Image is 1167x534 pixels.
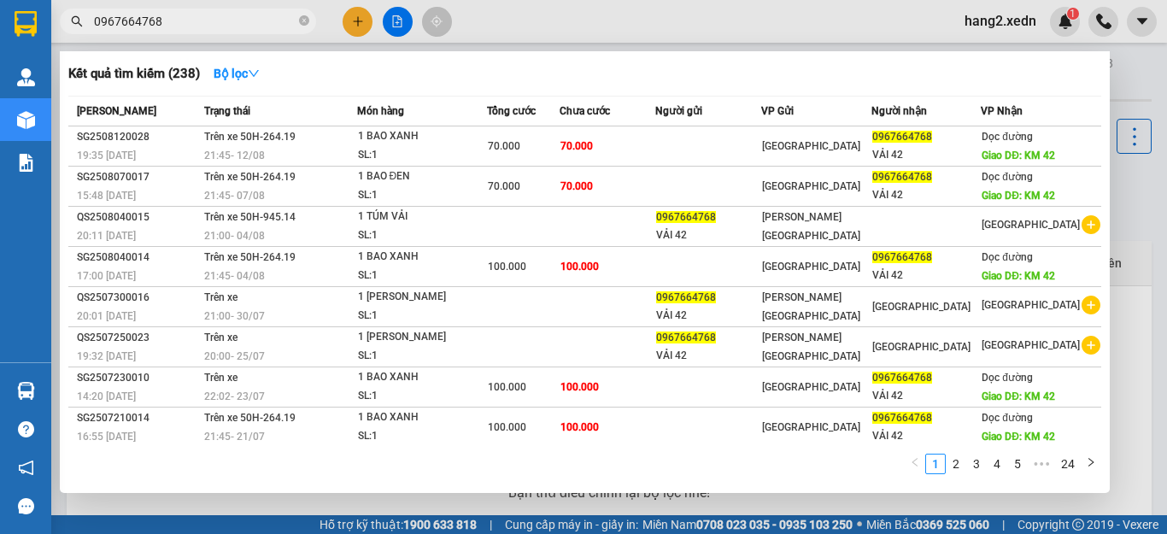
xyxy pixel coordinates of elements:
span: [PERSON_NAME] [77,105,156,117]
span: Người gửi [655,105,702,117]
span: question-circle [18,421,34,437]
div: SL: 1 [358,427,486,446]
div: SL: 1 [358,146,486,165]
span: 15:48 [DATE] [77,190,136,202]
span: 70.000 [560,140,593,152]
span: message [18,498,34,514]
div: VẢI 42 [656,347,760,365]
span: Người nhận [871,105,927,117]
div: VẢI 42 [872,267,981,285]
span: Trên xe [204,291,238,303]
span: 20:01 [DATE] [77,310,136,322]
div: SG2508040014 [77,249,199,267]
span: 100.000 [560,421,599,433]
div: SL: 1 [358,186,486,205]
span: Trên xe 50H-264.19 [204,251,296,263]
span: 0967664768 [656,291,716,303]
div: SG2508070017 [77,168,199,186]
span: 70.000 [488,180,520,192]
span: [GEOGRAPHIC_DATA] [762,381,860,393]
a: 3 [967,455,986,473]
span: [GEOGRAPHIC_DATA] [982,339,1080,351]
span: 100.000 [560,381,599,393]
span: [GEOGRAPHIC_DATA] [982,219,1080,231]
span: ••• [1028,454,1055,474]
div: 1 TÚM VẢI [358,208,486,226]
span: Giao DĐ: KM 42 [982,150,1055,161]
span: 21:45 - 04/08 [204,270,265,282]
div: QS2507300016 [77,289,199,307]
li: 5 [1007,454,1028,474]
span: Trên xe 50H-264.19 [204,412,296,424]
span: 0967664768 [872,251,932,263]
span: VP Nhận [981,105,1023,117]
span: 100.000 [488,381,526,393]
span: 0967664768 [872,412,932,424]
span: Giao DĐ: KM 42 [982,431,1055,443]
span: Món hàng [357,105,404,117]
span: 0967664768 [872,131,932,143]
span: close-circle [299,15,309,26]
div: VẢI 42 [872,387,981,405]
button: right [1081,454,1101,474]
span: Chưa cước [560,105,610,117]
span: notification [18,460,34,476]
button: left [905,454,925,474]
span: Trên xe [204,372,238,384]
span: 100.000 [560,261,599,273]
div: SL: 1 [358,226,486,245]
span: Giao DĐ: KM 42 [982,390,1055,402]
li: 1 [925,454,946,474]
span: Trên xe 50H-264.19 [204,131,296,143]
span: 0967664768 [872,372,932,384]
span: 0967664768 [656,211,716,223]
div: 1 [PERSON_NAME] [358,328,486,347]
span: Trên xe 50H-264.19 [204,171,296,183]
div: 1 BAO XANH [358,127,486,146]
a: 2 [947,455,965,473]
div: QS2508040015 [77,208,199,226]
span: 20:00 - 25/07 [204,350,265,362]
div: SL: 1 [358,267,486,285]
span: 70.000 [488,140,520,152]
span: [GEOGRAPHIC_DATA] [982,299,1080,311]
div: SG2507230010 [77,369,199,387]
div: 1 BAO XANH [358,368,486,387]
img: warehouse-icon [17,382,35,400]
img: warehouse-icon [17,68,35,86]
li: 2 [946,454,966,474]
a: 5 [1008,455,1027,473]
img: logo-vxr [15,11,37,37]
div: QS2507250023 [77,329,199,347]
span: Giao DĐ: KM 42 [982,190,1055,202]
span: 21:00 - 04/08 [204,230,265,242]
span: [GEOGRAPHIC_DATA] [762,180,860,192]
span: 21:45 - 21/07 [204,431,265,443]
span: [PERSON_NAME][GEOGRAPHIC_DATA] [762,291,860,322]
img: warehouse-icon [17,111,35,129]
span: Dọc đường [982,251,1033,263]
span: 21:45 - 07/08 [204,190,265,202]
div: SG2507210014 [77,409,199,427]
span: Dọc đường [982,372,1033,384]
li: Next 5 Pages [1028,454,1055,474]
h3: Kết quả tìm kiếm ( 238 ) [68,65,200,83]
span: Trên xe [204,332,238,343]
li: 24 [1055,454,1081,474]
strong: Bộ lọc [214,67,260,80]
span: Dọc đường [982,171,1033,183]
span: 17:00 [DATE] [77,270,136,282]
div: [GEOGRAPHIC_DATA] [872,298,981,316]
a: 24 [1056,455,1080,473]
span: 19:32 [DATE] [77,350,136,362]
a: 4 [988,455,1006,473]
div: SL: 1 [358,307,486,326]
span: Giao DĐ: KM 42 [982,270,1055,282]
div: SL: 1 [358,347,486,366]
span: 14:20 [DATE] [77,390,136,402]
span: close-circle [299,14,309,30]
input: Tìm tên, số ĐT hoặc mã đơn [94,12,296,31]
span: [GEOGRAPHIC_DATA] [762,421,860,433]
div: VẢI 42 [872,427,981,445]
span: Dọc đường [982,131,1033,143]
